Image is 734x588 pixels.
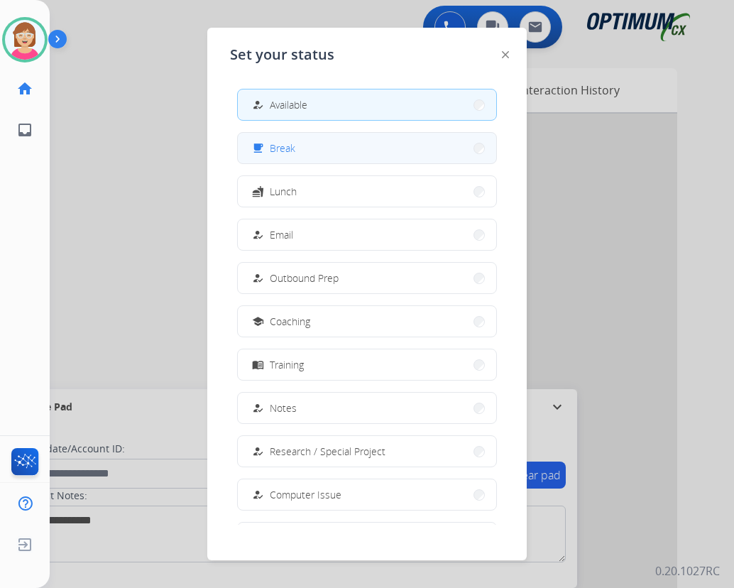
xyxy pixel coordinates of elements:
[238,393,496,423] button: Notes
[238,306,496,337] button: Coaching
[252,185,264,197] mat-icon: fastfood
[16,121,33,138] mat-icon: inbox
[5,20,45,60] img: avatar
[270,314,310,329] span: Coaching
[252,229,264,241] mat-icon: how_to_reg
[270,271,339,285] span: Outbound Prep
[238,349,496,380] button: Training
[238,436,496,467] button: Research / Special Project
[230,45,334,65] span: Set your status
[655,562,720,579] p: 0.20.1027RC
[252,315,264,327] mat-icon: school
[252,359,264,371] mat-icon: menu_book
[238,176,496,207] button: Lunch
[238,479,496,510] button: Computer Issue
[16,80,33,97] mat-icon: home
[252,142,264,154] mat-icon: free_breakfast
[252,99,264,111] mat-icon: how_to_reg
[270,97,307,112] span: Available
[238,133,496,163] button: Break
[252,489,264,501] mat-icon: how_to_reg
[252,402,264,414] mat-icon: how_to_reg
[238,523,496,553] button: Internet Issue
[270,357,304,372] span: Training
[252,445,264,457] mat-icon: how_to_reg
[270,184,297,199] span: Lunch
[238,263,496,293] button: Outbound Prep
[238,89,496,120] button: Available
[270,401,297,415] span: Notes
[270,141,295,156] span: Break
[502,51,509,58] img: close-button
[270,227,293,242] span: Email
[270,487,341,502] span: Computer Issue
[252,272,264,284] mat-icon: how_to_reg
[238,219,496,250] button: Email
[270,444,385,459] span: Research / Special Project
